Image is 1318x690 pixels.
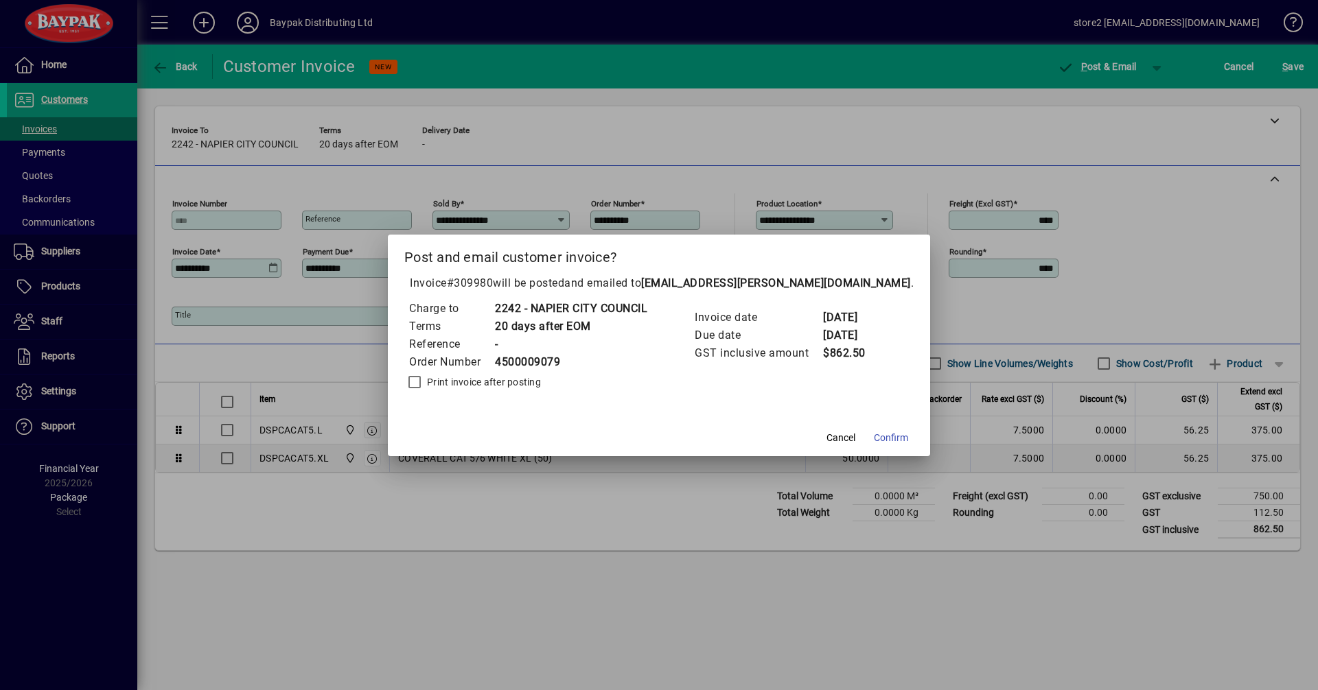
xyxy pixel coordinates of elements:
td: Due date [694,326,822,344]
td: GST inclusive amount [694,344,822,362]
td: [DATE] [822,326,877,344]
td: 2242 - NAPIER CITY COUNCIL [494,300,647,318]
td: Charge to [408,300,494,318]
span: #309980 [447,276,494,289]
td: Order Number [408,353,494,371]
label: Print invoice after posting [424,375,541,389]
td: 20 days after EOM [494,318,647,335]
td: - [494,335,647,353]
span: Cancel [826,431,855,445]
button: Confirm [868,426,914,451]
td: Invoice date [694,309,822,326]
h2: Post and email customer invoice? [388,235,930,274]
span: and emailed to [564,276,911,289]
span: Confirm [874,431,908,445]
td: Terms [408,318,494,335]
td: Reference [408,335,494,353]
b: [EMAIL_ADDRESS][PERSON_NAME][DOMAIN_NAME] [641,276,911,289]
td: [DATE] [822,309,877,326]
p: Invoice will be posted . [404,275,914,292]
td: 4500009079 [494,353,647,371]
td: $862.50 [822,344,877,362]
button: Cancel [819,426,863,451]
